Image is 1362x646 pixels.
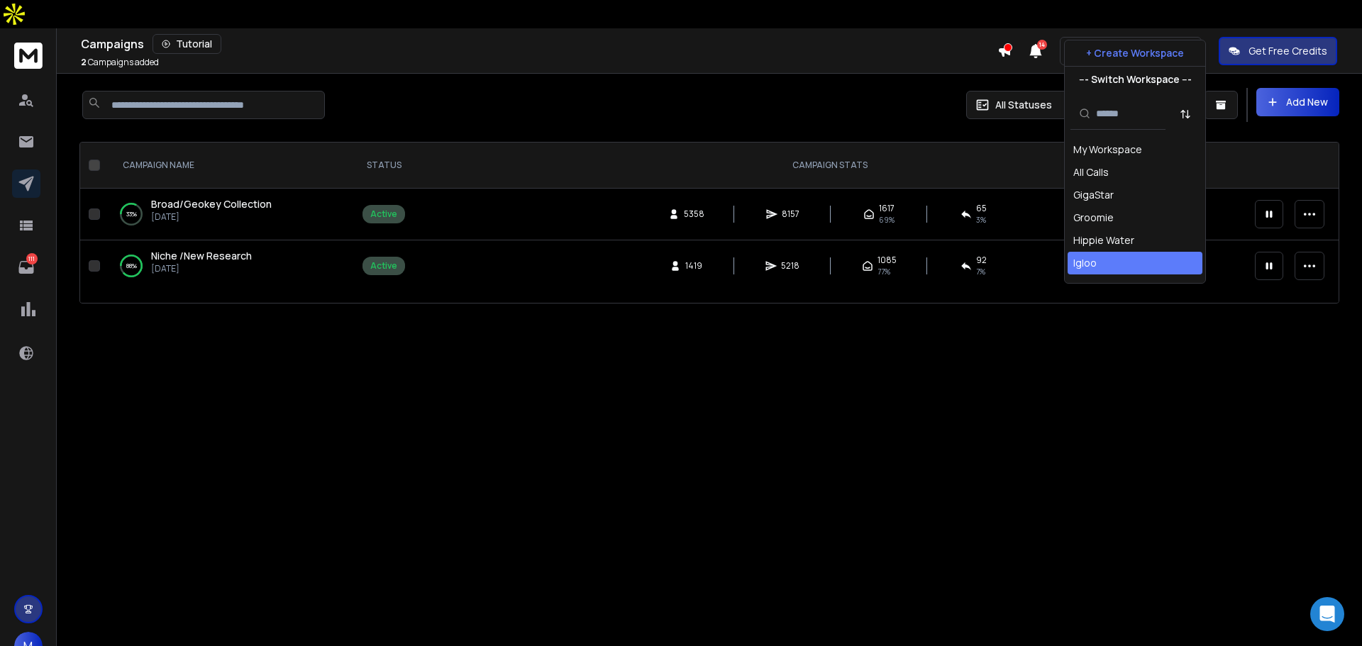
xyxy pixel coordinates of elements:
div: Groomie [1073,211,1114,225]
div: Campaigns [81,34,997,54]
button: Add New [1256,88,1339,116]
p: Get Free Credits [1248,44,1327,58]
p: [DATE] [151,263,252,274]
span: 1085 [877,255,897,266]
p: All Statuses [995,98,1052,112]
div: Join The Round [1073,279,1146,293]
span: 8157 [782,208,799,220]
span: Niche /New Research [151,249,252,262]
div: Open Intercom Messenger [1310,597,1344,631]
span: 5218 [781,260,799,272]
button: Sort by Sort A-Z [1171,100,1200,128]
button: Get Free Credits [1219,37,1337,65]
div: All Calls [1073,165,1109,179]
div: Active [370,208,397,220]
span: 1419 [685,260,702,272]
span: 69 % [879,214,895,225]
div: GigaStar [1073,188,1114,202]
a: Broad/Geokey Collection [151,197,272,211]
div: Active [370,260,397,272]
span: 7 % [976,266,985,277]
th: CAMPAIGN STATS [414,143,1246,189]
span: 2 [81,56,87,68]
div: My Workspace [1073,143,1142,157]
span: 77 % [877,266,890,277]
span: 3 % [976,214,986,225]
p: Campaigns added [81,57,159,68]
span: 14 [1037,40,1047,50]
td: 33%Broad/Geokey Collection[DATE] [106,189,354,240]
a: 111 [12,253,40,282]
a: Niche /New Research [151,249,252,263]
p: 88 % [126,259,137,273]
p: 111 [26,253,38,264]
p: --- Switch Workspace --- [1079,72,1192,87]
span: 1617 [879,203,895,214]
div: Igloo [1073,256,1097,270]
span: 92 [976,255,987,266]
span: 65 [976,203,987,214]
p: [DATE] [151,211,272,223]
p: + Create Workspace [1086,46,1184,60]
button: Tutorial [153,34,221,54]
div: Hippie Water [1073,233,1134,247]
button: + Create Workspace [1065,40,1205,66]
th: STATUS [354,143,414,189]
th: CAMPAIGN NAME [106,143,354,189]
span: 5358 [684,208,704,220]
td: 88%Niche /New Research[DATE] [106,240,354,292]
p: 33 % [126,207,137,221]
